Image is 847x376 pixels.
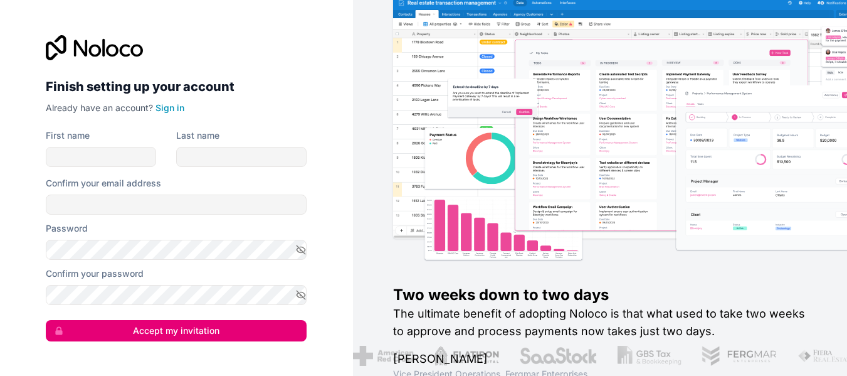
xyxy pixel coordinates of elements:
[393,285,807,305] h1: Two weeks down to two days
[46,320,307,341] button: Accept my invitation
[46,195,307,215] input: Email address
[176,147,307,167] input: family-name
[46,285,307,305] input: Confirm password
[393,305,807,340] h2: The ultimate benefit of adopting Noloco is that what used to take two weeks to approve and proces...
[46,222,88,235] label: Password
[46,240,307,260] input: Password
[393,350,807,368] h1: [PERSON_NAME]
[46,147,156,167] input: given-name
[46,129,90,142] label: First name
[155,102,184,113] a: Sign in
[46,75,307,98] h2: Finish setting up your account
[46,267,144,280] label: Confirm your password
[46,102,153,113] span: Already have an account?
[46,177,161,190] label: Confirm your email address
[350,346,411,366] img: /assets/american-red-cross-BAupjrZR.png
[176,129,219,142] label: Last name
